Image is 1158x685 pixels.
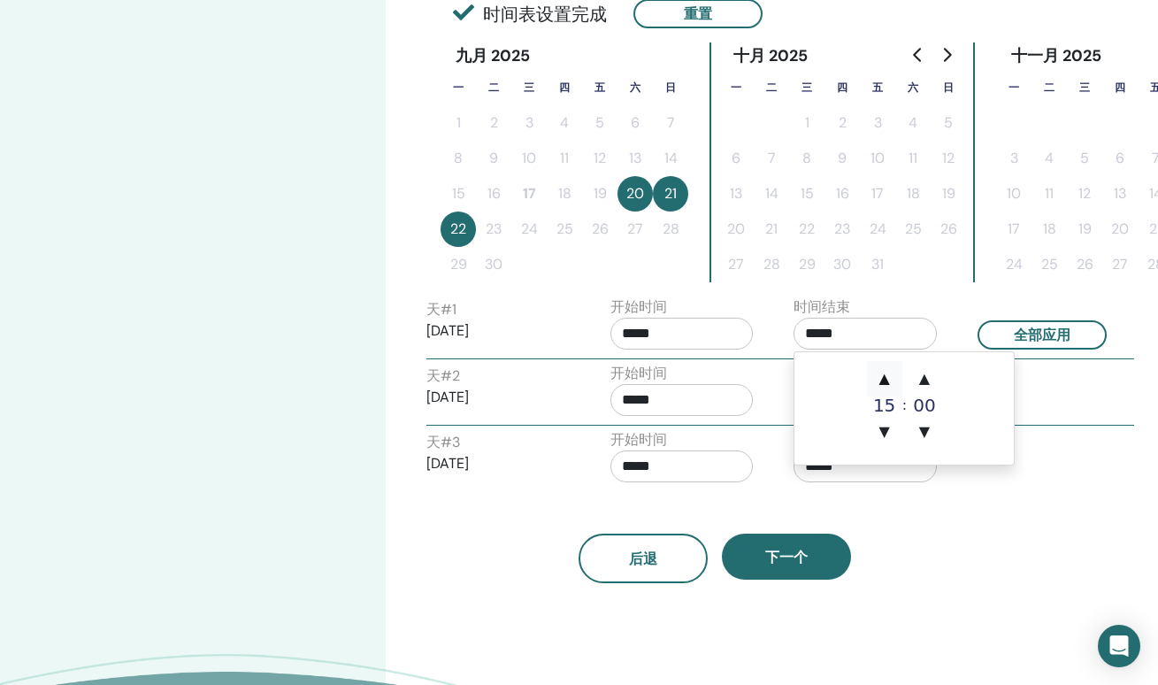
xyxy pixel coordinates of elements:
[453,1,607,27] span: 时间表设置完成
[718,176,754,212] button: 13
[441,247,476,282] button: 29
[426,387,570,408] p: [DATE]
[1031,247,1067,282] button: 25
[1102,212,1138,247] button: 20
[426,320,570,342] p: [DATE]
[426,432,460,453] label: 天 # 3
[824,247,860,282] button: 30
[789,105,824,141] button: 1
[1031,176,1067,212] button: 11
[754,212,789,247] button: 21
[653,176,688,212] button: 21
[978,320,1107,350] button: 全部应用
[547,141,582,176] button: 11
[931,105,966,141] button: 5
[610,296,667,318] label: 开始时间
[426,366,460,387] label: 天 # 2
[1067,212,1102,247] button: 19
[441,42,544,70] div: 九月 2025
[476,141,511,176] button: 9
[511,70,547,105] th: 星期三
[617,70,653,105] th: 星期六
[426,453,570,474] p: [DATE]
[754,176,789,212] button: 14
[610,363,667,384] label: 开始时间
[653,105,688,141] button: 7
[718,141,754,176] button: 6
[610,429,667,450] label: 开始时间
[653,70,688,105] th: 星期日
[754,141,789,176] button: 7
[789,176,824,212] button: 15
[824,141,860,176] button: 9
[718,70,754,105] th: 星期一
[1031,212,1067,247] button: 18
[867,396,902,414] div: 15
[476,247,511,282] button: 30
[441,141,476,176] button: 8
[1067,70,1102,105] th: 星期三
[547,176,582,212] button: 18
[1102,247,1138,282] button: 27
[907,396,942,414] div: 00
[996,247,1031,282] button: 24
[547,212,582,247] button: 25
[907,361,942,396] span: ▲
[996,176,1031,212] button: 10
[904,37,932,73] button: Go to previous month
[653,212,688,247] button: 28
[1098,625,1140,667] div: Open Intercom Messenger
[860,247,895,282] button: 31
[441,70,476,105] th: 星期一
[547,70,582,105] th: 星期四
[902,361,907,450] div: :
[617,176,653,212] button: 20
[794,296,850,318] label: 时间结束
[932,37,961,73] button: Go to next month
[895,70,931,105] th: 星期六
[931,212,966,247] button: 26
[476,70,511,105] th: 星期二
[617,105,653,141] button: 6
[426,299,456,320] label: 天 # 1
[895,141,931,176] button: 11
[996,141,1031,176] button: 3
[1102,176,1138,212] button: 13
[441,212,476,247] button: 22
[789,247,824,282] button: 29
[860,70,895,105] th: 星期五
[824,105,860,141] button: 2
[511,176,547,212] button: 17
[617,212,653,247] button: 27
[996,42,1116,70] div: 十一月 2025
[996,70,1031,105] th: 星期一
[1102,141,1138,176] button: 6
[1067,141,1102,176] button: 5
[931,176,966,212] button: 19
[582,212,617,247] button: 26
[718,247,754,282] button: 27
[895,212,931,247] button: 25
[860,141,895,176] button: 10
[718,212,754,247] button: 20
[582,176,617,212] button: 19
[824,212,860,247] button: 23
[789,70,824,105] th: 星期三
[1031,70,1067,105] th: 星期二
[754,70,789,105] th: 星期二
[511,141,547,176] button: 10
[860,176,895,212] button: 17
[476,105,511,141] button: 2
[907,414,942,450] span: ▼
[895,176,931,212] button: 18
[867,361,902,396] span: ▲
[789,212,824,247] button: 22
[754,247,789,282] button: 28
[765,548,808,566] span: 下一个
[617,141,653,176] button: 13
[579,534,708,583] button: 后退
[547,105,582,141] button: 4
[476,212,511,247] button: 23
[511,105,547,141] button: 3
[867,414,902,450] span: ▼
